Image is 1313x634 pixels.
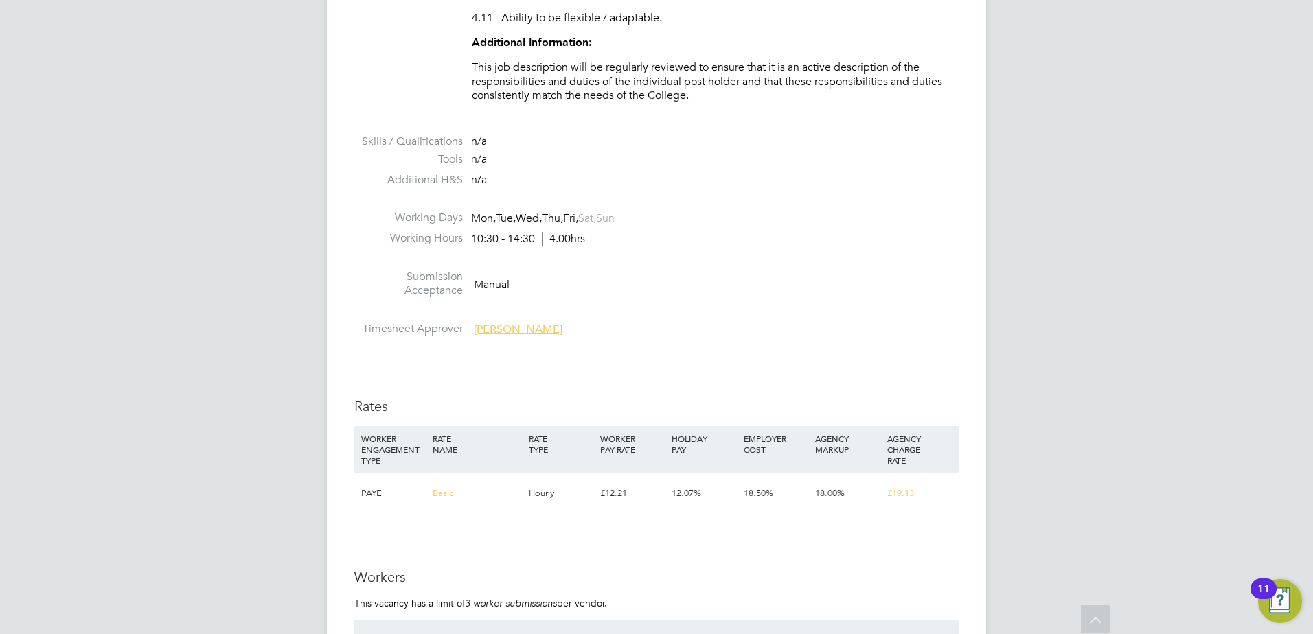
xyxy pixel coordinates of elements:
[358,473,429,513] div: PAYE
[815,487,845,499] span: 18.00%
[354,173,463,187] label: Additional H&S
[884,426,955,473] div: AGENCY CHARGE RATE
[812,426,883,462] div: AGENCY MARKUP
[354,322,463,336] label: Timesheet Approver
[668,426,740,462] div: HOLIDAY PAY
[563,211,578,225] span: Fri,
[471,152,487,166] span: n/a
[472,60,959,103] p: This job description will be regularly reviewed to ensure that it is an active description of the...
[542,232,585,246] span: 4.00hrs
[354,568,959,586] h3: Workers
[597,473,668,513] div: £12.21
[429,426,525,462] div: RATE NAME
[474,322,562,336] span: [PERSON_NAME]
[516,211,542,225] span: Wed,
[578,211,596,225] span: Sat,
[525,426,597,462] div: RATE TYPE
[471,134,487,148] span: n/a
[525,473,597,513] div: Hourly
[465,597,557,609] em: 3 worker submissions
[354,597,959,609] p: This vacancy has a limit of per vendor.
[358,426,429,473] div: WORKER ENGAGEMENT TYPE
[472,11,959,25] p: 4.11 Ability to be flexible / adaptable.
[354,270,463,298] label: Submission Acceptance
[354,152,463,167] label: Tools
[472,36,592,49] strong: Additional Information:
[354,397,959,415] h3: Rates
[597,426,668,462] div: WORKER PAY RATE
[542,211,563,225] span: Thu,
[1258,579,1302,623] button: Open Resource Center, 11 new notifications
[471,173,487,187] span: n/a
[471,211,496,225] span: Mon,
[474,277,510,291] span: Manual
[887,487,914,499] span: £19.13
[740,426,812,462] div: EMPLOYER COST
[354,211,463,225] label: Working Days
[433,487,453,499] span: Basic
[496,211,516,225] span: Tue,
[354,134,463,149] label: Skills / Qualifications
[744,487,773,499] span: 18.50%
[471,232,585,246] div: 10:30 - 14:30
[596,211,615,225] span: Sun
[672,487,701,499] span: 12.07%
[1257,589,1270,607] div: 11
[354,231,463,246] label: Working Hours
